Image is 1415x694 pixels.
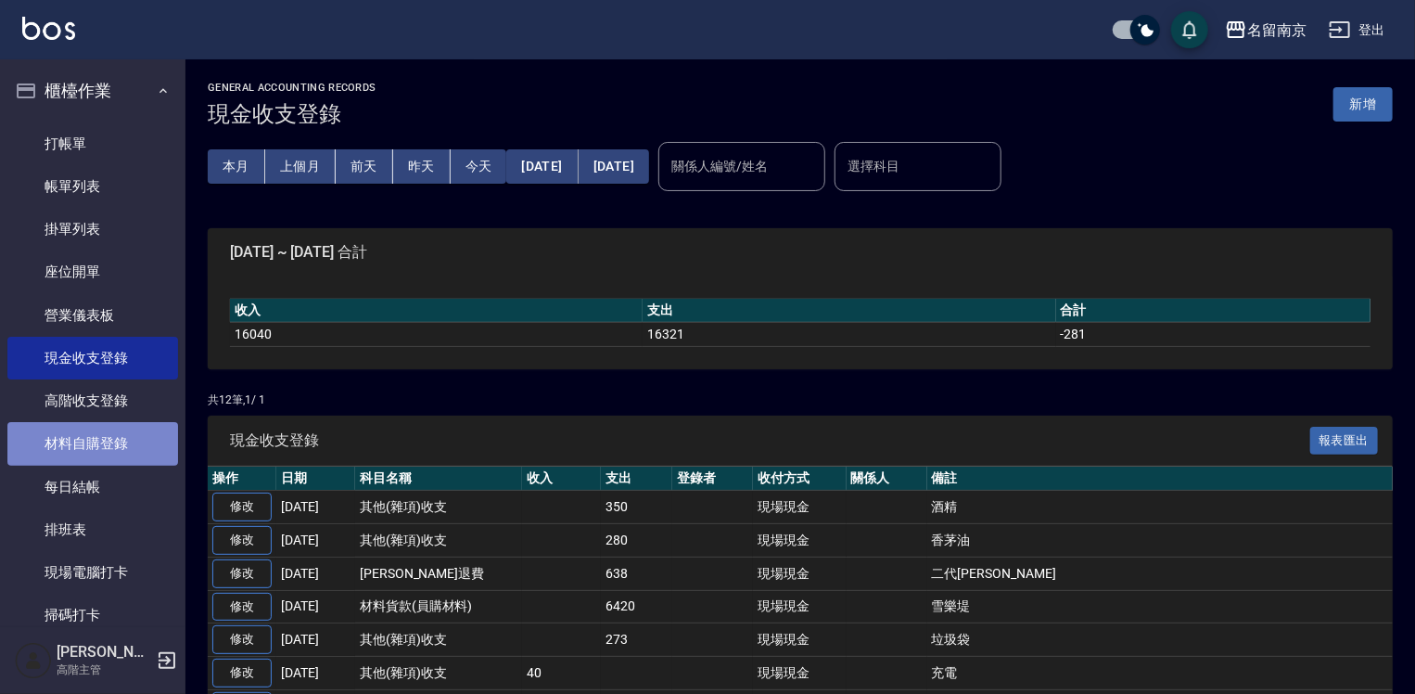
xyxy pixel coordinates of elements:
[212,593,272,622] a: 修改
[753,657,847,690] td: 現場現金
[451,149,507,184] button: 今天
[1171,11,1208,48] button: save
[230,431,1310,450] span: 現金收支登錄
[643,322,1055,346] td: 16321
[927,657,1413,690] td: 充電
[57,643,151,662] h5: [PERSON_NAME]
[672,467,753,491] th: 登錄者
[601,491,672,524] td: 350
[927,491,1413,524] td: 酒精
[7,122,178,165] a: 打帳單
[7,466,178,508] a: 每日結帳
[643,299,1055,323] th: 支出
[7,508,178,551] a: 排班表
[601,524,672,558] td: 280
[1310,427,1379,456] button: 報表匯出
[601,467,672,491] th: 支出
[1333,87,1393,122] button: 新增
[276,590,355,623] td: [DATE]
[57,662,151,678] p: 高階主管
[265,149,336,184] button: 上個月
[753,467,847,491] th: 收付方式
[276,524,355,558] td: [DATE]
[212,526,272,555] a: 修改
[208,101,376,127] h3: 現金收支登錄
[927,524,1413,558] td: 香茅油
[927,623,1413,657] td: 垃圾袋
[230,299,643,323] th: 收入
[579,149,649,184] button: [DATE]
[7,67,178,115] button: 櫃檯作業
[847,467,927,491] th: 關係人
[276,623,355,657] td: [DATE]
[506,149,578,184] button: [DATE]
[601,623,672,657] td: 273
[753,623,847,657] td: 現場現金
[927,590,1413,623] td: 雪樂堤
[336,149,393,184] button: 前天
[1333,95,1393,112] a: 新增
[276,491,355,524] td: [DATE]
[208,467,276,491] th: 操作
[7,208,178,251] a: 掛單列表
[355,590,522,623] td: 材料貨款(員購材料)
[753,491,847,524] td: 現場現金
[7,337,178,379] a: 現金收支登錄
[7,379,178,422] a: 高階收支登錄
[212,493,272,521] a: 修改
[212,625,272,654] a: 修改
[1056,322,1370,346] td: -281
[1321,13,1393,47] button: 登出
[276,657,355,690] td: [DATE]
[927,557,1413,590] td: 二代[PERSON_NAME]
[7,165,178,208] a: 帳單列表
[601,557,672,590] td: 638
[1310,431,1379,448] a: 報表匯出
[7,294,178,337] a: 營業儀表板
[208,82,376,94] h2: GENERAL ACCOUNTING RECORDS
[1056,299,1370,323] th: 合計
[355,524,522,558] td: 其他(雜項)收支
[753,524,847,558] td: 現場現金
[22,17,75,40] img: Logo
[7,422,178,465] a: 材料自購登錄
[355,491,522,524] td: 其他(雜項)收支
[393,149,451,184] button: 昨天
[276,557,355,590] td: [DATE]
[15,642,52,679] img: Person
[212,559,272,588] a: 修改
[753,590,847,623] td: 現場現金
[522,657,601,690] td: 40
[212,659,272,688] a: 修改
[7,551,178,594] a: 現場電腦打卡
[230,243,1370,262] span: [DATE] ~ [DATE] 合計
[7,251,178,293] a: 座位開單
[601,590,672,623] td: 6420
[276,467,355,491] th: 日期
[355,557,522,590] td: [PERSON_NAME]退費
[230,322,643,346] td: 16040
[355,467,522,491] th: 科目名稱
[927,467,1413,491] th: 備註
[1217,11,1314,49] button: 名留南京
[7,594,178,636] a: 掃碼打卡
[208,392,1393,408] p: 共 12 筆, 1 / 1
[355,657,522,690] td: 其他(雜項)收支
[208,149,265,184] button: 本月
[522,467,601,491] th: 收入
[1247,19,1307,42] div: 名留南京
[753,557,847,590] td: 現場現金
[355,623,522,657] td: 其他(雜項)收支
